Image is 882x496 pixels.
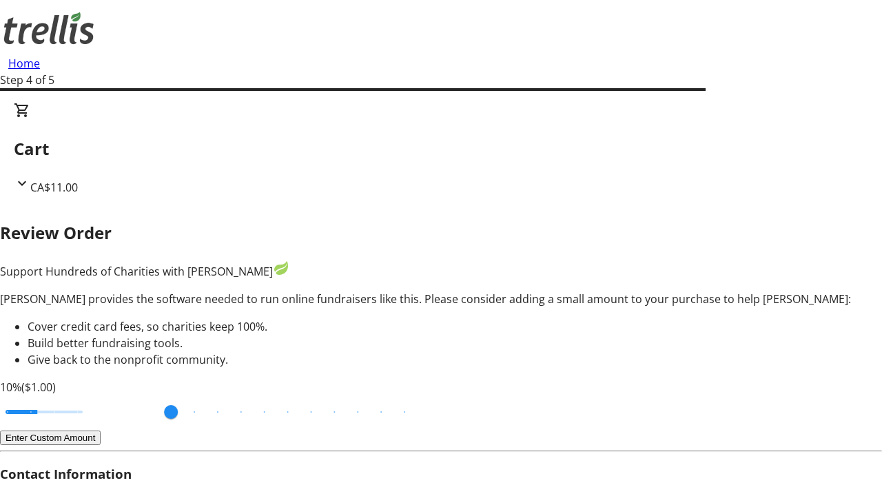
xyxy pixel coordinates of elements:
li: Give back to the nonprofit community. [28,351,882,368]
li: Cover credit card fees, so charities keep 100%. [28,318,882,335]
span: CA$11.00 [30,180,78,195]
h2: Cart [14,136,868,161]
li: Build better fundraising tools. [28,335,882,351]
div: CartCA$11.00 [14,102,868,196]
